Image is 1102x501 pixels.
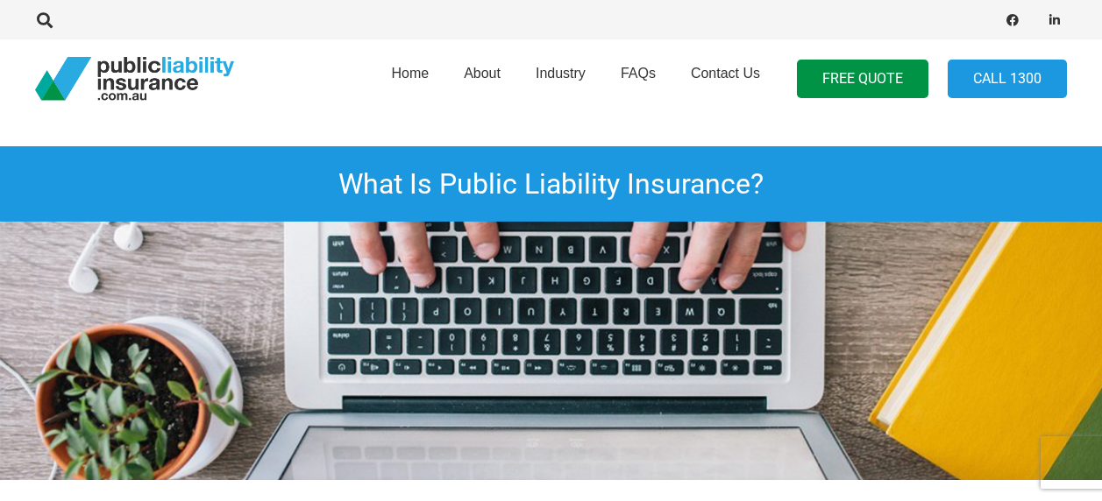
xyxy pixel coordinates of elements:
[797,60,928,99] a: FREE QUOTE
[1042,8,1067,32] a: LinkedIn
[35,57,234,101] a: pli_logotransparent
[1000,8,1025,32] a: Facebook
[948,60,1067,99] a: Call 1300
[391,66,429,81] span: Home
[446,34,518,123] a: About
[464,66,501,81] span: About
[621,66,656,81] span: FAQs
[518,34,603,123] a: Industry
[691,66,760,81] span: Contact Us
[673,34,778,123] a: Contact Us
[27,12,62,28] a: Search
[536,66,586,81] span: Industry
[373,34,446,123] a: Home
[603,34,673,123] a: FAQs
